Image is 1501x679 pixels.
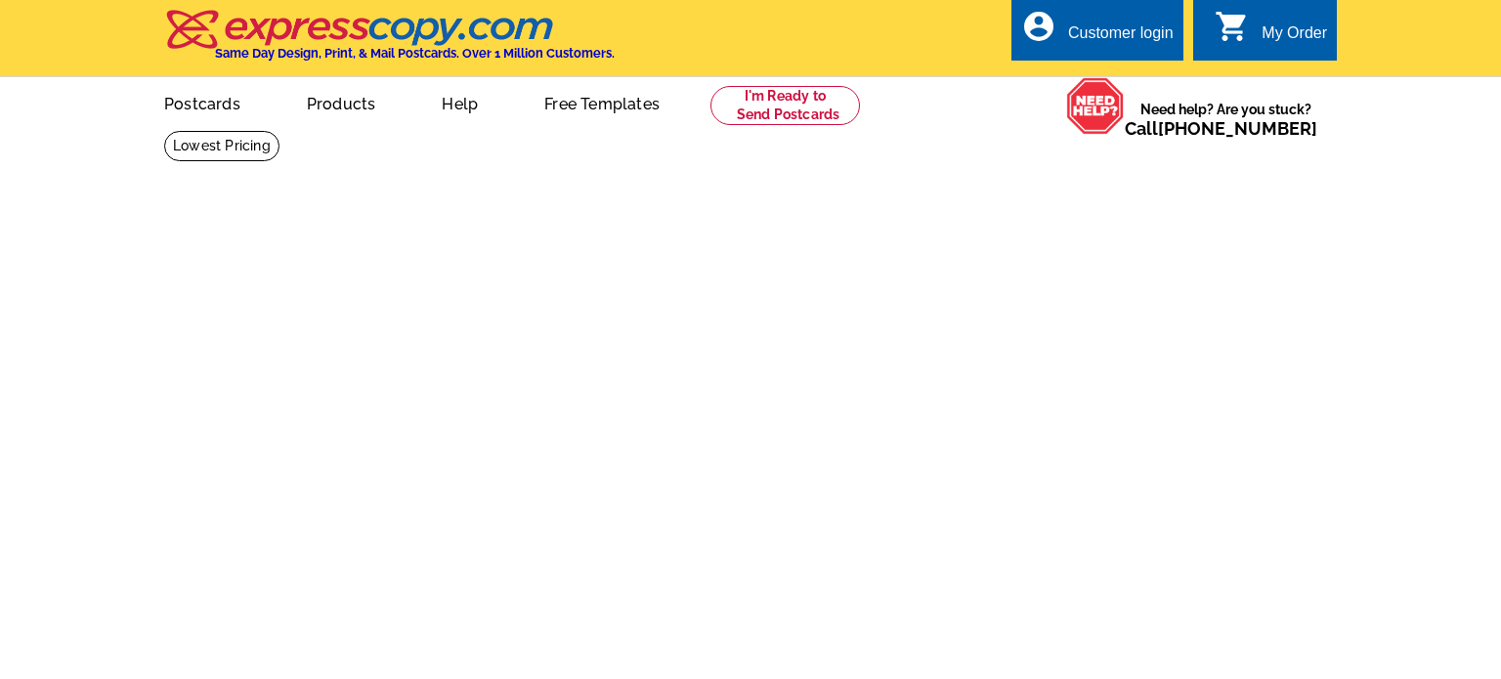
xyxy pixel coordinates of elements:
i: account_circle [1021,9,1056,44]
span: Need help? Are you stuck? [1125,100,1327,139]
a: shopping_cart My Order [1215,21,1327,46]
a: Same Day Design, Print, & Mail Postcards. Over 1 Million Customers. [164,23,615,61]
div: My Order [1262,24,1327,52]
span: Call [1125,118,1317,139]
i: shopping_cart [1215,9,1250,44]
a: account_circle Customer login [1021,21,1174,46]
h4: Same Day Design, Print, & Mail Postcards. Over 1 Million Customers. [215,46,615,61]
a: Products [276,79,407,125]
div: Customer login [1068,24,1174,52]
a: Postcards [133,79,272,125]
a: Help [410,79,509,125]
img: help [1066,77,1125,135]
a: [PHONE_NUMBER] [1158,118,1317,139]
a: Free Templates [513,79,691,125]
